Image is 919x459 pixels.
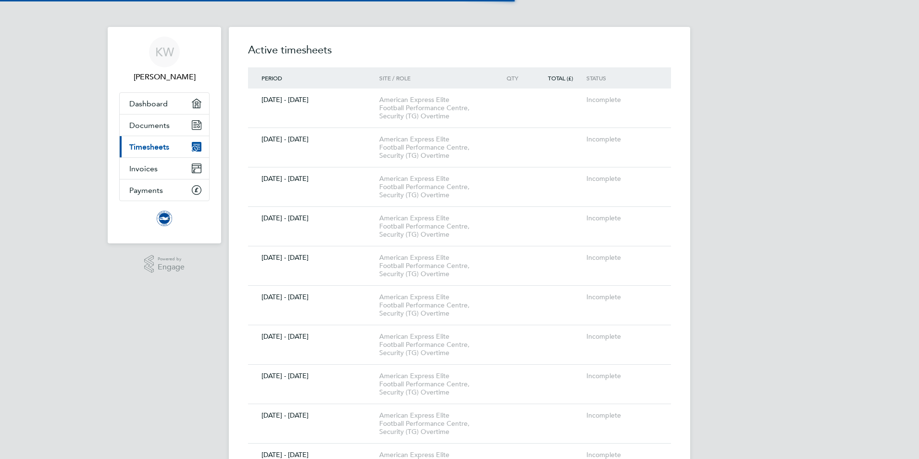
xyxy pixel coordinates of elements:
div: Incomplete [586,254,646,262]
span: Period [261,74,282,82]
div: Incomplete [586,332,646,341]
div: [DATE] - [DATE] [248,332,379,341]
div: American Express Elite Football Performance Centre, Security (TG) Overtime [379,411,489,436]
a: Invoices [120,158,209,179]
nav: Main navigation [108,27,221,243]
span: Payments [129,186,163,195]
div: American Express Elite Football Performance Centre, Security (TG) Overtime [379,96,489,120]
a: Dashboard [120,93,209,114]
a: Timesheets [120,136,209,157]
div: American Express Elite Football Performance Centre, Security (TG) Overtime [379,175,489,199]
a: Documents [120,115,209,136]
a: [DATE] - [DATE]American Express Elite Football Performance Centre, Security (TG) OvertimeIncomplete [248,325,671,365]
a: [DATE] - [DATE]American Express Elite Football Performance Centre, Security (TG) OvertimeIncomplete [248,89,671,128]
a: [DATE] - [DATE]American Express Elite Football Performance Centre, Security (TG) OvertimeIncomplete [248,167,671,207]
div: American Express Elite Football Performance Centre, Security (TG) Overtime [379,254,489,278]
div: Incomplete [586,411,646,420]
a: [DATE] - [DATE]American Express Elite Football Performance Centre, Security (TG) OvertimeIncomplete [248,404,671,444]
div: Incomplete [586,214,646,222]
div: Incomplete [586,372,646,380]
div: [DATE] - [DATE] [248,135,379,143]
h2: Active timesheets [248,42,671,67]
div: [DATE] - [DATE] [248,175,379,183]
span: Kim Whelan [119,71,210,83]
div: American Express Elite Football Performance Centre, Security (TG) Overtime [379,214,489,239]
div: Incomplete [586,135,646,143]
div: Status [586,75,646,81]
span: Engage [158,263,185,271]
span: Timesheets [129,142,169,152]
div: [DATE] - [DATE] [248,96,379,104]
div: [DATE] - [DATE] [248,451,379,459]
div: Total (£) [532,75,586,81]
div: [DATE] - [DATE] [248,214,379,222]
span: Documents [129,121,170,130]
img: brightonandhovealbion-logo-retina.png [157,211,172,226]
a: KW[PERSON_NAME] [119,37,210,83]
div: American Express Elite Football Performance Centre, Security (TG) Overtime [379,372,489,396]
div: Incomplete [586,293,646,301]
span: KW [155,46,174,58]
a: Payments [120,179,209,201]
a: [DATE] - [DATE]American Express Elite Football Performance Centre, Security (TG) OvertimeIncomplete [248,246,671,286]
div: [DATE] - [DATE] [248,293,379,301]
a: Go to home page [119,211,210,226]
span: Dashboard [129,99,168,108]
div: American Express Elite Football Performance Centre, Security (TG) Overtime [379,332,489,357]
a: [DATE] - [DATE]American Express Elite Football Performance Centre, Security (TG) OvertimeIncomplete [248,286,671,325]
div: Site / Role [379,75,489,81]
span: Invoices [129,164,158,173]
div: Incomplete [586,175,646,183]
a: [DATE] - [DATE]American Express Elite Football Performance Centre, Security (TG) OvertimeIncomplete [248,207,671,246]
a: Powered byEngage [144,255,185,273]
div: [DATE] - [DATE] [248,372,379,380]
div: Qty [489,75,532,81]
span: Powered by [158,255,185,263]
div: American Express Elite Football Performance Centre, Security (TG) Overtime [379,135,489,160]
a: [DATE] - [DATE]American Express Elite Football Performance Centre, Security (TG) OvertimeIncomplete [248,128,671,167]
div: [DATE] - [DATE] [248,254,379,262]
a: [DATE] - [DATE]American Express Elite Football Performance Centre, Security (TG) OvertimeIncomplete [248,365,671,404]
div: Incomplete [586,96,646,104]
div: American Express Elite Football Performance Centre, Security (TG) Overtime [379,293,489,318]
div: [DATE] - [DATE] [248,411,379,420]
div: Incomplete [586,451,646,459]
